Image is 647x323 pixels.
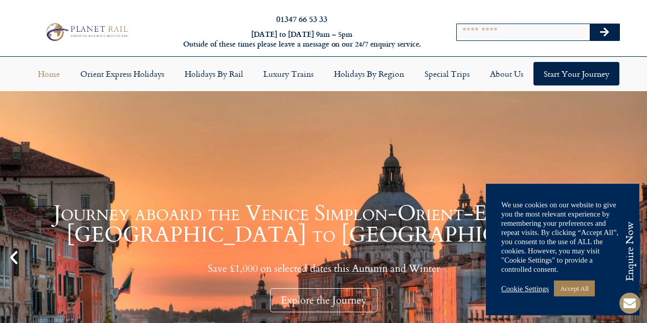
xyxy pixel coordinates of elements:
a: Special Trips [414,62,480,85]
h6: [DATE] to [DATE] 9am – 5pm Outside of these times please leave a message on our 24/7 enquiry serv... [175,30,429,49]
div: Explore the Journey [270,288,377,312]
a: Home [28,62,70,85]
a: About Us [480,62,533,85]
a: Accept All [554,281,595,296]
a: Orient Express Holidays [70,62,174,85]
a: Holidays by Region [324,62,414,85]
a: Start your Journey [533,62,619,85]
a: 01347 66 53 33 [276,13,327,25]
h1: Journey aboard the Venice Simplon-Orient-Express from [GEOGRAPHIC_DATA] to [GEOGRAPHIC_DATA] [26,203,621,246]
a: Luxury Trains [253,62,324,85]
nav: Menu [5,62,642,85]
img: Planet Rail Train Holidays Logo [42,21,130,42]
div: Previous slide [5,249,23,266]
a: Cookie Settings [501,284,549,293]
p: Save £1,000 on selected dates this Autumn and Winter [26,262,621,275]
div: We use cookies on our website to give you the most relevant experience by remembering your prefer... [501,200,624,274]
button: Search [590,24,619,40]
a: Holidays by Rail [174,62,253,85]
